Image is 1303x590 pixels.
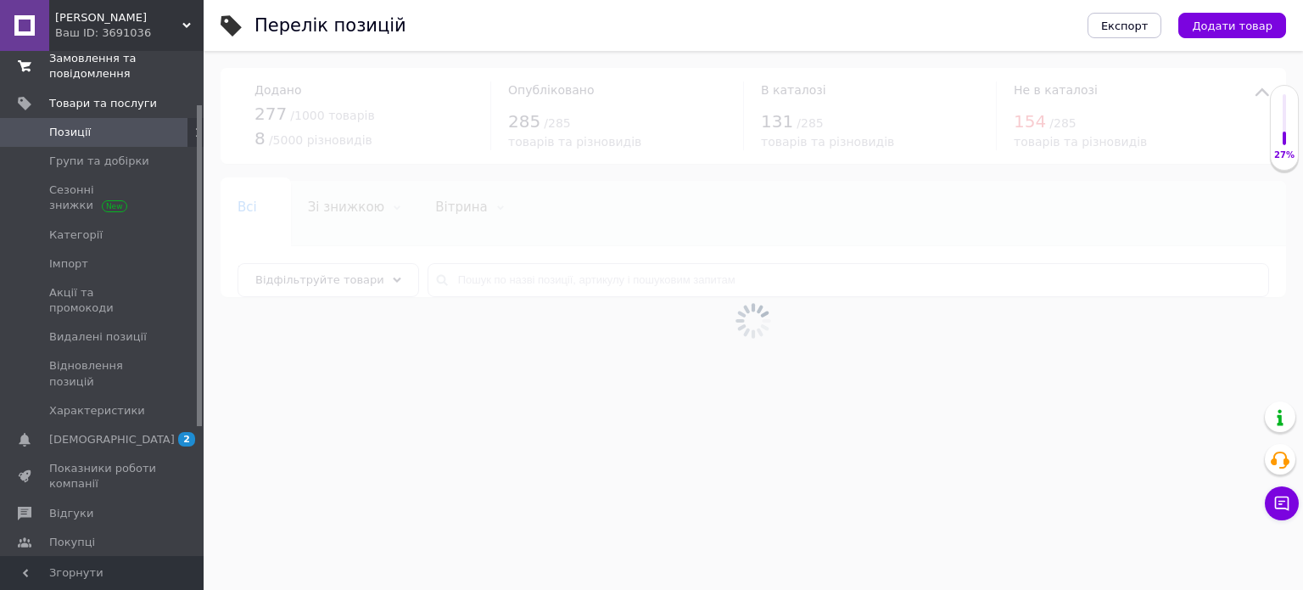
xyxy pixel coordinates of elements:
span: Товари та послуги [49,96,157,111]
span: Показники роботи компанії [49,461,157,492]
span: Характеристики [49,403,145,419]
span: Відгуки [49,506,93,521]
div: Ваш ID: 3691036 [55,25,204,41]
span: Акції та промокоди [49,285,157,316]
button: Чат з покупцем [1265,486,1299,520]
div: 27% [1271,149,1298,161]
span: Імпорт [49,256,88,272]
div: Перелік позицій [254,17,406,35]
span: Експорт [1101,20,1149,32]
span: [DEMOGRAPHIC_DATA] [49,432,175,447]
button: Експорт [1088,13,1162,38]
span: Сезонні знижки [49,183,157,213]
span: Групи та добірки [49,154,149,169]
span: Відновлення позицій [49,358,157,389]
span: Видалені позиції [49,329,147,345]
span: Категорії [49,228,103,243]
span: Замовлення та повідомлення [49,51,157,81]
span: Позиції [49,125,91,140]
span: Додати товар [1192,20,1272,32]
button: Додати товар [1178,13,1286,38]
span: 2 [178,432,195,447]
span: Твій Магазин [55,10,182,25]
span: Покупці [49,535,95,550]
